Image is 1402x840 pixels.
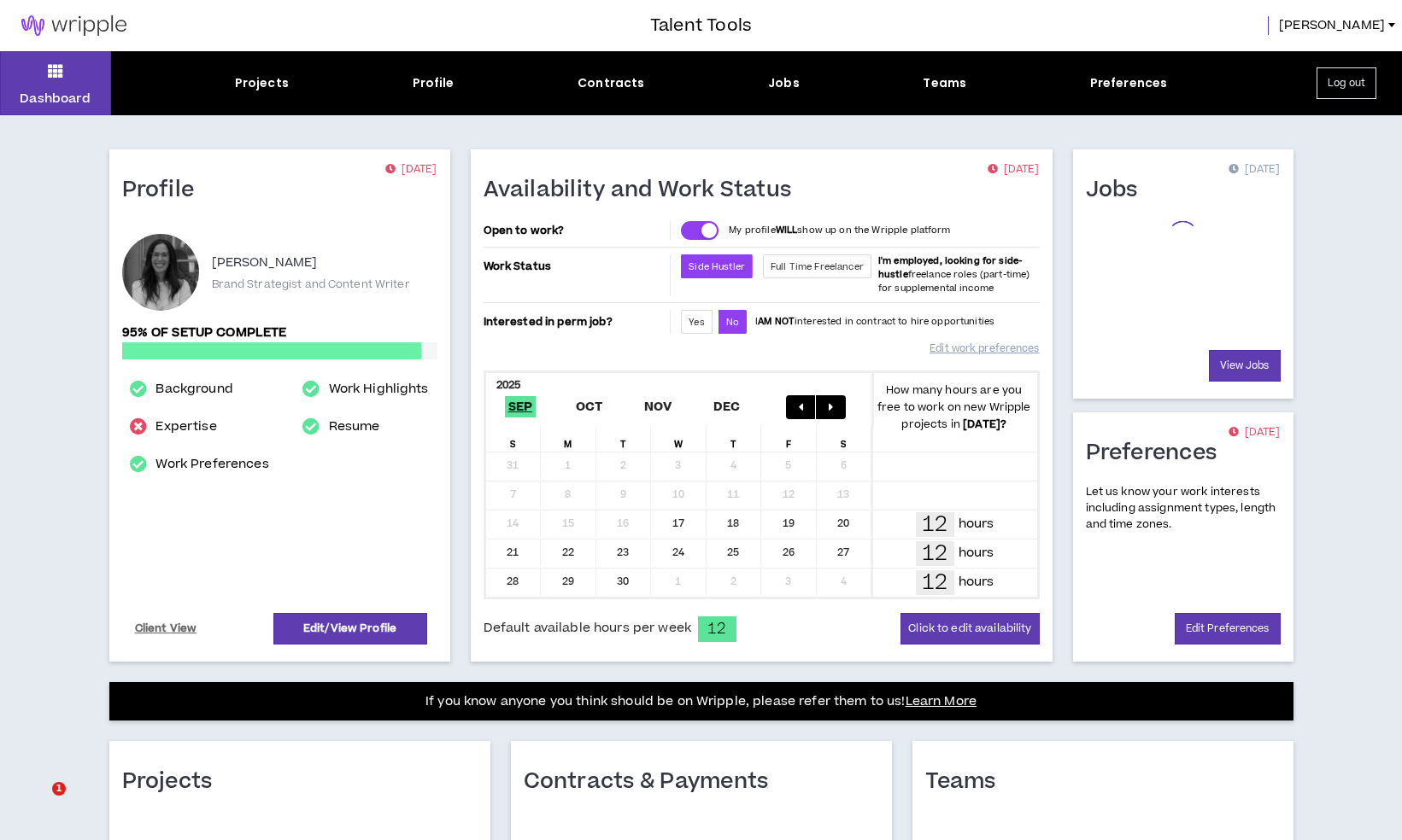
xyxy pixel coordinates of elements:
[155,417,216,437] a: Expertise
[486,426,542,452] div: S
[484,254,667,278] p: Work Status
[729,224,950,237] p: My profile show up on the Wripple platform
[817,426,872,452] div: S
[707,426,762,452] div: T
[755,315,994,329] p: I interested in contract to hire opportunities
[122,177,208,204] h1: Profile
[484,224,667,237] p: Open to work?
[329,417,380,437] a: Resume
[1086,440,1230,467] h1: Preferences
[122,234,199,311] div: Ali C.
[771,260,864,273] span: Full Time Freelancer
[541,426,596,452] div: M
[1317,67,1376,99] button: Log out
[212,253,318,273] p: [PERSON_NAME]
[776,224,798,236] strong: WILL
[578,74,644,92] div: Contracts
[1229,424,1280,441] p: [DATE]
[122,324,437,342] p: 95% of setup complete
[484,619,691,638] span: Default available hours per week
[413,74,455,92] div: Profile
[689,316,704,329] span: Yes
[1175,613,1281,645] a: Edit Preferences
[641,396,676,417] span: Nov
[17,782,58,823] iframe: Intercom live chat
[878,254,1030,295] span: freelance roles (part-time) for supplemental income
[906,692,977,710] a: Learn More
[596,426,652,452] div: T
[900,613,1039,645] button: Click to edit availability
[1229,161,1280,178] p: [DATE]
[273,613,427,645] a: Edit/View Profile
[988,161,1039,178] p: [DATE]
[650,13,752,38] h3: Talent Tools
[963,417,1006,432] b: [DATE] ?
[20,90,91,108] p: Dashboard
[925,768,1009,796] h1: Teams
[524,768,782,796] h1: Contracts & Payments
[505,396,537,417] span: Sep
[1090,74,1168,92] div: Preferences
[710,396,744,417] span: Dec
[1086,177,1151,204] h1: Jobs
[871,382,1037,433] p: How many hours are you free to work on new Wripple projects in
[758,315,795,328] strong: AM NOT
[768,74,800,92] div: Jobs
[959,544,994,563] p: hours
[1086,484,1281,534] p: Let us know your work interests including assignment types, length and time zones.
[651,426,707,452] div: W
[878,254,1022,281] b: I'm employed, looking for side-hustle
[329,379,429,400] a: Work Highlights
[726,316,739,329] span: No
[496,377,521,393] b: 2025
[155,454,268,475] a: Work Preferences
[385,161,437,178] p: [DATE]
[425,691,977,712] p: If you know anyone you think should be on Wripple, please refer them to us!
[484,177,805,204] h1: Availability and Work Status
[1279,16,1385,35] span: [PERSON_NAME]
[484,310,667,334] p: Interested in perm job?
[212,277,410,292] p: Brand Strategist and Content Writer
[761,426,817,452] div: F
[155,379,232,400] a: Background
[959,573,994,592] p: hours
[923,74,966,92] div: Teams
[959,515,994,534] p: hours
[122,768,226,796] h1: Projects
[235,74,289,92] div: Projects
[572,396,607,417] span: Oct
[1209,350,1281,382] a: View Jobs
[930,334,1039,364] a: Edit work preferences
[52,782,66,796] span: 1
[132,614,200,644] a: Client View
